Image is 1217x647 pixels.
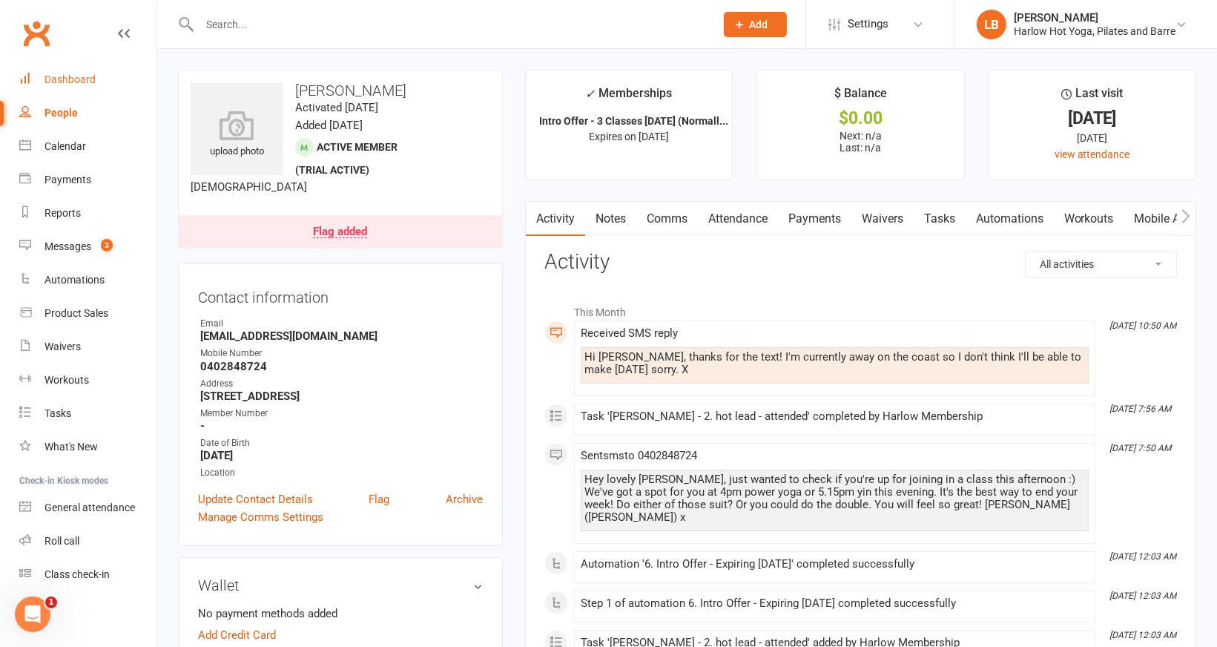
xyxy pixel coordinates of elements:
li: This Month [544,297,1177,321]
a: Payments [19,163,156,197]
div: Mobile Number [200,347,483,361]
div: Payments [44,174,91,185]
div: Automation '6. Intro Offer - Expiring [DATE]' completed successfully [581,558,1089,571]
i: ✓ [585,87,595,101]
a: Waivers [851,202,914,236]
div: Workouts [44,374,89,386]
a: Add Credit Card [198,626,276,644]
i: [DATE] 10:50 AM [1109,321,1176,331]
a: Comms [636,202,698,236]
li: No payment methods added [198,605,483,623]
a: Workouts [19,364,156,397]
iframe: Intercom live chat [15,597,50,632]
a: Tasks [19,397,156,430]
div: Flag added [313,226,367,238]
div: Memberships [585,84,672,111]
a: Mobile App [1124,202,1204,236]
strong: [EMAIL_ADDRESS][DOMAIN_NAME] [200,329,483,343]
div: $ Balance [834,84,887,111]
a: Automations [966,202,1054,236]
i: [DATE] 7:50 AM [1109,443,1171,453]
h3: Activity [544,251,1177,274]
a: Roll call [19,525,156,558]
div: Harlow Hot Yoga, Pilates and Barre [1014,24,1175,38]
div: Address [200,377,483,391]
strong: [DATE] [200,449,483,462]
div: Location [200,466,483,480]
a: General attendance kiosk mode [19,491,156,525]
a: Dashboard [19,63,156,96]
p: Next: n/a Last: n/a [771,130,951,154]
strong: - [200,419,483,433]
span: [DEMOGRAPHIC_DATA] [191,180,307,194]
a: Manage Comms Settings [198,508,323,526]
a: view attendance [1055,148,1130,160]
a: What's New [19,430,156,464]
span: Expires on [DATE] [589,131,669,142]
div: Calendar [44,140,86,152]
div: Automations [44,274,105,286]
div: Task '[PERSON_NAME] - 2. hot lead - attended' completed by Harlow Membership [581,410,1089,423]
strong: 0402848724 [200,360,483,373]
div: Roll call [44,535,79,547]
a: Messages 3 [19,230,156,263]
a: Notes [585,202,636,236]
a: Payments [778,202,851,236]
span: Active member (trial active) [295,141,398,176]
div: Tasks [44,407,71,419]
strong: Intro Offer - 3 Classes [DATE] (Normall... [539,115,728,127]
a: Reports [19,197,156,230]
div: upload photo [191,111,283,160]
a: Automations [19,263,156,297]
a: Update Contact Details [198,490,313,508]
a: Archive [446,490,483,508]
div: Step 1 of automation 6. Intro Offer - Expiring [DATE] completed successfully [581,597,1089,610]
h3: Wallet [198,577,483,594]
div: Waivers [44,341,81,352]
div: Last visit [1061,84,1123,111]
strong: [STREET_ADDRESS] [200,390,483,403]
a: Workouts [1054,202,1124,236]
div: What's New [44,441,98,453]
div: Member Number [200,407,483,421]
a: Flag [369,490,389,508]
div: General attendance [44,502,135,513]
i: [DATE] 7:56 AM [1109,404,1171,414]
span: Add [750,19,768,30]
div: [PERSON_NAME] [1014,11,1175,24]
div: $0.00 [771,111,951,126]
a: Product Sales [19,297,156,330]
div: Received SMS reply [581,327,1089,340]
span: 1 [45,597,57,608]
a: Calendar [19,130,156,163]
span: Sent sms to 0402848724 [581,449,697,462]
div: [DATE] [1002,111,1182,126]
span: 3 [101,239,113,252]
div: Messages [44,240,91,252]
span: Settings [848,7,888,41]
div: Class check-in [44,568,110,580]
a: Tasks [914,202,966,236]
div: Hi [PERSON_NAME], thanks for the text! I'm currently away on the coast so I don't think I'll be a... [584,351,1085,376]
input: Search... [195,14,705,35]
div: Date of Birth [200,436,483,450]
div: [DATE] [1002,130,1182,146]
a: People [19,96,156,130]
a: Activity [526,202,585,236]
a: Clubworx [18,15,55,52]
i: [DATE] 12:03 AM [1109,551,1176,562]
div: LB [977,10,1006,39]
time: Activated [DATE] [295,101,378,114]
h3: Contact information [198,283,483,306]
a: Waivers [19,330,156,364]
i: [DATE] 12:03 AM [1109,591,1176,601]
div: Dashboard [44,73,96,85]
div: People [44,107,78,119]
a: Attendance [698,202,778,236]
time: Added [DATE] [295,119,363,132]
div: Email [200,317,483,331]
div: Reports [44,207,81,219]
div: Product Sales [44,307,108,319]
a: Class kiosk mode [19,558,156,591]
div: Hey lovely [PERSON_NAME], just wanted to check if you're up for joining in a class this afternoon... [584,473,1085,524]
